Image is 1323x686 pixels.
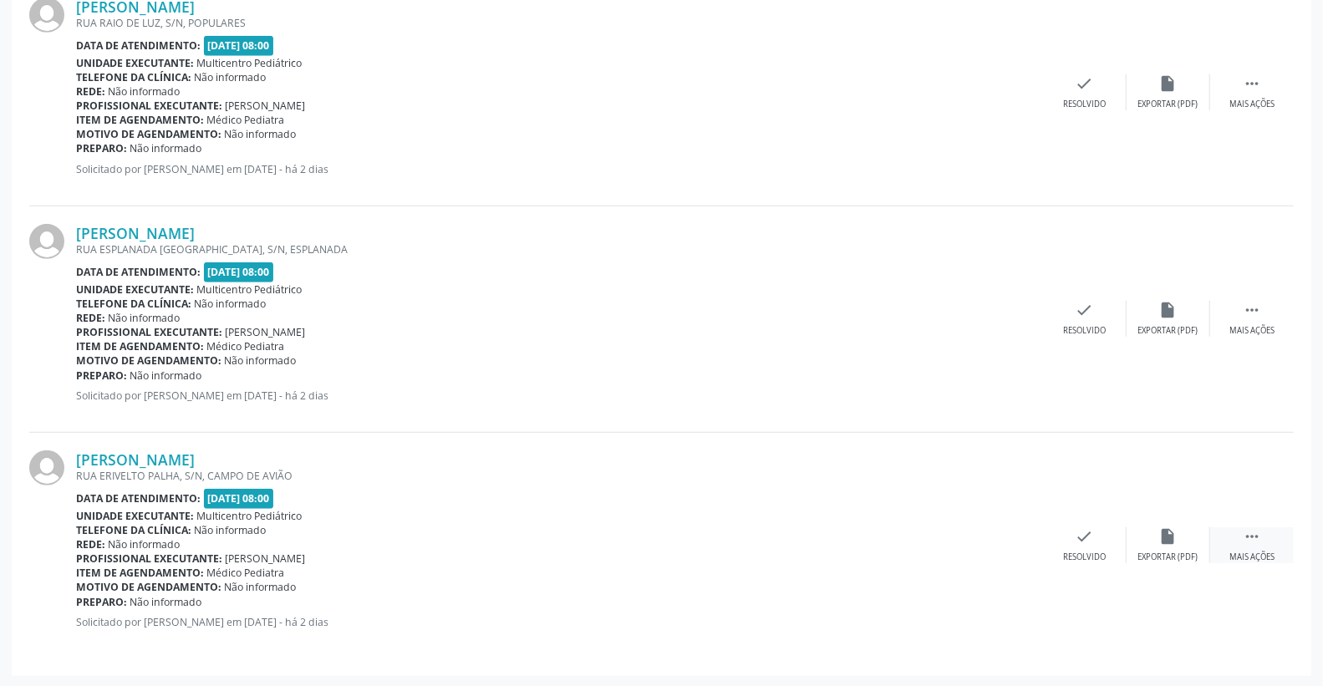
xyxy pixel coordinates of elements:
i: insert_drive_file [1159,74,1178,93]
div: RUA RAIO DE LUZ, S/N, POPULARES [76,16,1043,30]
p: Solicitado por [PERSON_NAME] em [DATE] - há 2 dias [76,615,1043,629]
div: RUA ESPLANADA [GEOGRAPHIC_DATA], S/N, ESPLANADA [76,242,1043,257]
span: Não informado [225,127,297,141]
span: Multicentro Pediátrico [197,509,303,523]
span: Multicentro Pediátrico [197,56,303,70]
b: Preparo: [76,595,127,609]
b: Rede: [76,84,105,99]
b: Rede: [76,311,105,325]
span: [PERSON_NAME] [226,551,306,566]
img: img [29,450,64,485]
span: Médico Pediatra [207,113,285,127]
b: Telefone da clínica: [76,523,191,537]
i: check [1076,527,1094,546]
span: Multicentro Pediátrico [197,282,303,297]
span: Não informado [109,84,181,99]
span: Não informado [225,353,297,368]
div: Resolvido [1063,325,1106,337]
div: Mais ações [1229,99,1275,110]
span: Não informado [130,141,202,155]
p: Solicitado por [PERSON_NAME] em [DATE] - há 2 dias [76,162,1043,176]
span: Não informado [225,580,297,594]
span: Não informado [195,297,267,311]
b: Unidade executante: [76,282,194,297]
i:  [1243,74,1261,93]
span: [DATE] 08:00 [204,36,274,55]
a: [PERSON_NAME] [76,450,195,469]
b: Rede: [76,537,105,551]
i: check [1076,301,1094,319]
b: Data de atendimento: [76,265,201,279]
b: Unidade executante: [76,509,194,523]
span: Médico Pediatra [207,339,285,353]
b: Motivo de agendamento: [76,353,221,368]
b: Item de agendamento: [76,339,204,353]
div: Exportar (PDF) [1138,551,1198,563]
i:  [1243,527,1261,546]
b: Unidade executante: [76,56,194,70]
i:  [1243,301,1261,319]
div: RUA ERIVELTO PALHA, S/N, CAMPO DE AVIÃO [76,469,1043,483]
b: Profissional executante: [76,325,222,339]
span: Médico Pediatra [207,566,285,580]
b: Motivo de agendamento: [76,580,221,594]
span: [DATE] 08:00 [204,262,274,282]
span: [PERSON_NAME] [226,99,306,113]
span: Não informado [130,368,202,383]
b: Data de atendimento: [76,491,201,506]
div: Mais ações [1229,325,1275,337]
span: [PERSON_NAME] [226,325,306,339]
b: Item de agendamento: [76,113,204,127]
p: Solicitado por [PERSON_NAME] em [DATE] - há 2 dias [76,389,1043,403]
span: Não informado [195,523,267,537]
i: insert_drive_file [1159,301,1178,319]
span: Não informado [130,595,202,609]
img: img [29,224,64,259]
div: Mais ações [1229,551,1275,563]
b: Preparo: [76,141,127,155]
i: insert_drive_file [1159,527,1178,546]
b: Telefone da clínica: [76,297,191,311]
b: Telefone da clínica: [76,70,191,84]
span: Não informado [195,70,267,84]
b: Preparo: [76,368,127,383]
a: [PERSON_NAME] [76,224,195,242]
div: Exportar (PDF) [1138,99,1198,110]
b: Motivo de agendamento: [76,127,221,141]
div: Resolvido [1063,99,1106,110]
span: [DATE] 08:00 [204,489,274,508]
i: check [1076,74,1094,93]
b: Profissional executante: [76,551,222,566]
div: Resolvido [1063,551,1106,563]
div: Exportar (PDF) [1138,325,1198,337]
span: Não informado [109,537,181,551]
b: Profissional executante: [76,99,222,113]
span: Não informado [109,311,181,325]
b: Data de atendimento: [76,38,201,53]
b: Item de agendamento: [76,566,204,580]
